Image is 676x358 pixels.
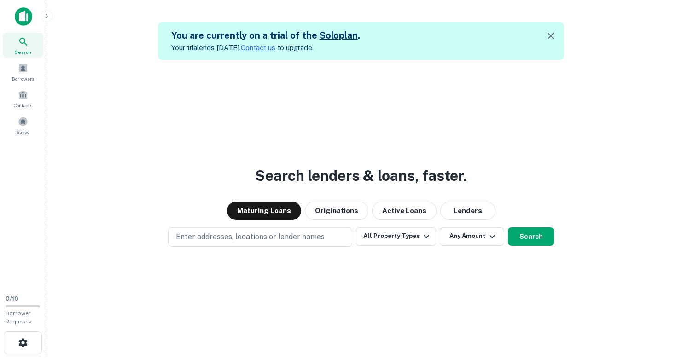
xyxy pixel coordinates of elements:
button: Maturing Loans [227,202,301,220]
button: Active Loans [372,202,437,220]
span: Contacts [14,102,32,109]
iframe: Chat Widget [630,284,676,329]
h3: Search lenders & loans, faster. [255,165,467,187]
button: Lenders [440,202,495,220]
a: Borrowers [3,59,43,84]
span: Borrowers [12,75,34,82]
button: Enter addresses, locations or lender names [168,227,352,247]
a: Soloplan [320,30,358,41]
p: Your trial ends [DATE]. to upgrade. [171,42,360,53]
a: Contacts [3,86,43,111]
button: All Property Types [356,227,436,246]
span: 0 / 10 [6,295,18,302]
button: Originations [305,202,368,220]
a: Search [3,33,43,58]
span: Search [15,48,31,56]
p: Enter addresses, locations or lender names [176,231,325,243]
span: Saved [17,128,30,136]
a: Saved [3,113,43,138]
img: capitalize-icon.png [15,7,32,26]
button: Search [508,227,554,246]
span: Borrower Requests [6,310,31,325]
h5: You are currently on a trial of the . [171,29,360,42]
button: Any Amount [440,227,504,246]
a: Contact us [241,44,275,52]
